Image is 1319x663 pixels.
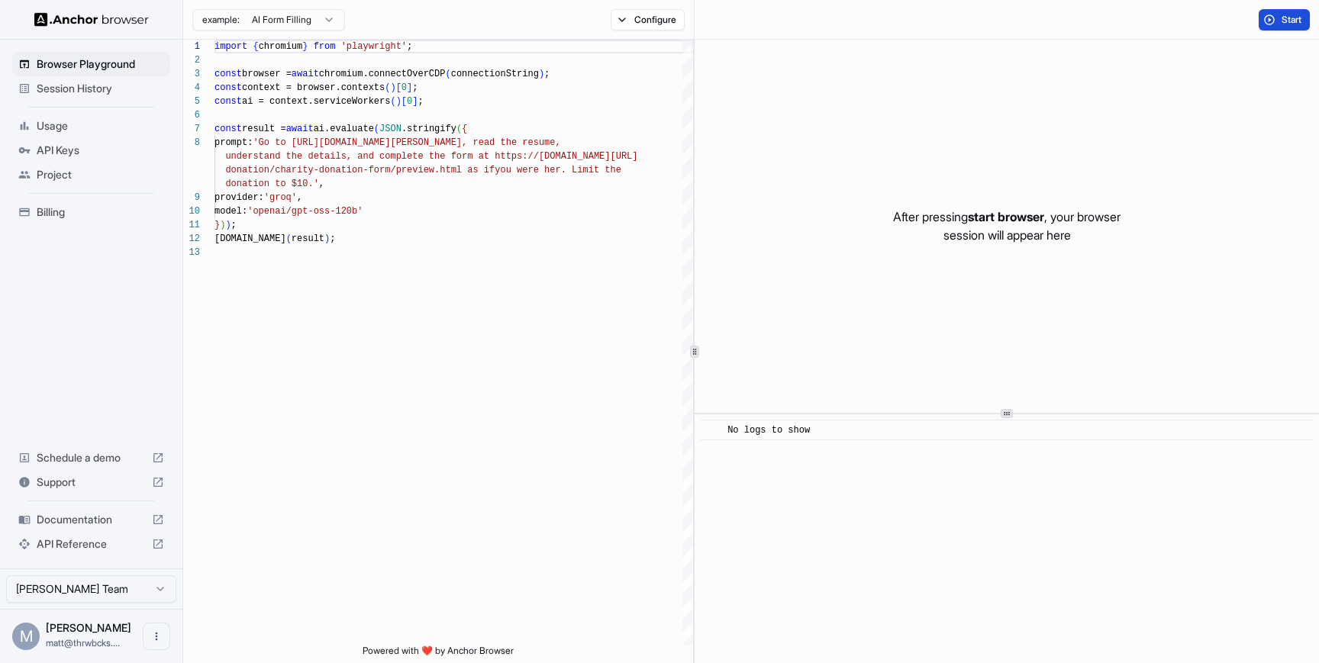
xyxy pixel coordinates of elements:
[37,81,164,96] span: Session History
[500,151,637,162] span: ttps://[DOMAIN_NAME][URL]
[12,200,170,224] div: Billing
[214,206,247,217] span: model:
[396,82,402,93] span: [
[214,233,286,244] span: [DOMAIN_NAME]
[708,423,716,438] span: ​
[12,138,170,163] div: API Keys
[286,124,314,134] span: await
[418,96,423,107] span: ;
[231,220,237,230] span: ;
[12,163,170,187] div: Project
[484,137,561,148] span: ad the resume,
[12,114,170,138] div: Usage
[286,233,292,244] span: (
[968,209,1044,224] span: start browser
[242,82,385,93] span: context = browser.contexts
[183,81,200,95] div: 4
[183,40,200,53] div: 1
[407,82,412,93] span: ]
[12,507,170,532] div: Documentation
[37,536,146,552] span: API Reference
[242,124,286,134] span: result =
[183,204,200,218] div: 10
[539,69,544,79] span: )
[412,96,418,107] span: ]
[46,621,131,634] span: Matt McKenna
[183,191,200,204] div: 9
[225,165,495,175] span: donation/charity-donation-form/preview.html as if
[242,69,292,79] span: browser =
[37,56,164,72] span: Browser Playground
[385,82,390,93] span: (
[314,41,336,52] span: from
[214,137,253,148] span: prompt:
[324,233,330,244] span: )
[379,124,402,134] span: JSON
[183,122,200,136] div: 7
[12,446,170,470] div: Schedule a demo
[402,96,407,107] span: [
[445,69,450,79] span: (
[727,425,810,436] span: No logs to show
[412,82,418,93] span: ;
[183,95,200,108] div: 5
[12,470,170,494] div: Support
[402,124,456,134] span: .stringify
[374,124,379,134] span: (
[183,232,200,246] div: 12
[451,69,539,79] span: connectionString
[214,96,242,107] span: const
[183,246,200,259] div: 13
[214,69,242,79] span: const
[214,220,220,230] span: }
[319,179,324,189] span: ,
[37,475,146,490] span: Support
[214,82,242,93] span: const
[143,623,170,650] button: Open menu
[341,41,407,52] span: 'playwright'
[1259,9,1310,31] button: Start
[495,165,621,175] span: you were her. Limit the
[225,151,500,162] span: understand the details, and complete the form at h
[1282,14,1303,26] span: Start
[37,118,164,134] span: Usage
[302,41,308,52] span: }
[314,124,374,134] span: ai.evaluate
[259,41,303,52] span: chromium
[183,136,200,150] div: 8
[37,204,164,220] span: Billing
[407,96,412,107] span: 0
[214,192,264,203] span: provider:
[225,220,231,230] span: )
[253,137,483,148] span: 'Go to [URL][DOMAIN_NAME][PERSON_NAME], re
[225,179,318,189] span: donation to $10.'
[462,124,467,134] span: {
[402,82,407,93] span: 0
[12,623,40,650] div: M
[37,450,146,465] span: Schedule a demo
[292,69,319,79] span: await
[396,96,402,107] span: )
[242,96,390,107] span: ai = context.serviceWorkers
[544,69,550,79] span: ;
[37,512,146,527] span: Documentation
[292,233,324,244] span: result
[253,41,258,52] span: {
[37,167,164,182] span: Project
[46,637,120,649] span: matt@thrwbcks.com
[183,53,200,67] div: 2
[183,67,200,81] div: 3
[12,532,170,556] div: API Reference
[456,124,462,134] span: (
[407,41,412,52] span: ;
[264,192,297,203] span: 'groq'
[611,9,685,31] button: Configure
[183,108,200,122] div: 6
[183,218,200,232] div: 11
[390,96,395,107] span: (
[214,41,247,52] span: import
[319,69,446,79] span: chromium.connectOverCDP
[12,52,170,76] div: Browser Playground
[363,645,514,663] span: Powered with ❤️ by Anchor Browser
[247,206,363,217] span: 'openai/gpt-oss-120b'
